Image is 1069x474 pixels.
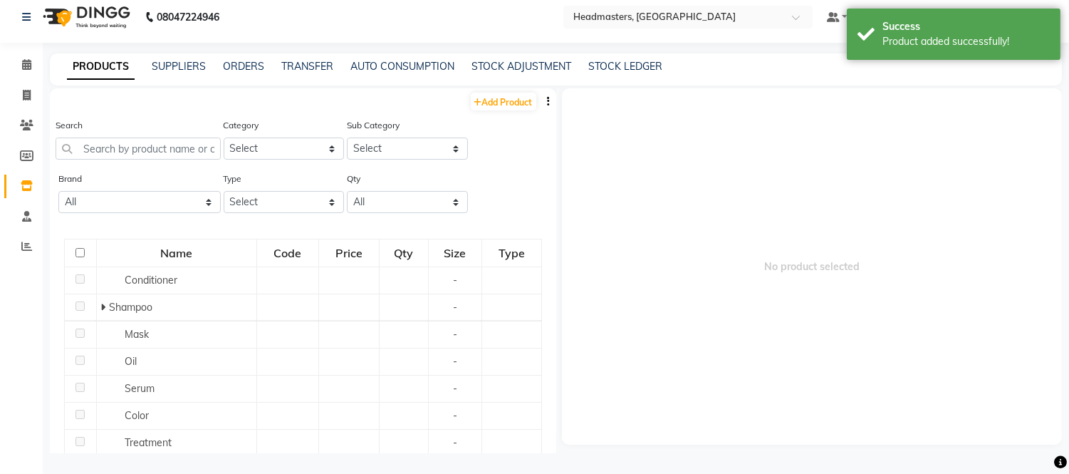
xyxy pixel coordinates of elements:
[98,240,256,266] div: Name
[224,119,259,132] label: Category
[224,172,242,185] label: Type
[453,328,457,341] span: -
[483,240,541,266] div: Type
[588,60,662,73] a: STOCK LEDGER
[471,60,571,73] a: STOCK ADJUSTMENT
[453,436,457,449] span: -
[67,54,135,80] a: PRODUCTS
[429,240,481,266] div: Size
[453,382,457,395] span: -
[453,301,457,314] span: -
[882,19,1050,34] div: Success
[320,240,378,266] div: Price
[56,138,221,160] input: Search by product name or code
[453,274,457,287] span: -
[453,409,457,422] span: -
[152,60,206,73] a: SUPPLIERS
[125,382,155,395] span: Serum
[562,88,1063,445] span: No product selected
[223,60,264,73] a: ORDERS
[125,409,149,422] span: Color
[125,355,137,368] span: Oil
[350,60,454,73] a: AUTO CONSUMPTION
[347,119,400,132] label: Sub Category
[125,274,177,287] span: Conditioner
[258,240,318,266] div: Code
[347,172,360,185] label: Qty
[281,60,333,73] a: TRANSFER
[58,172,82,185] label: Brand
[56,119,83,132] label: Search
[471,93,536,110] a: Add Product
[125,436,172,449] span: Treatment
[125,328,149,341] span: Mask
[882,34,1050,49] div: Product added successfully!
[380,240,427,266] div: Qty
[109,301,152,314] span: Shampoo
[100,301,109,314] span: Expand Row
[453,355,457,368] span: -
